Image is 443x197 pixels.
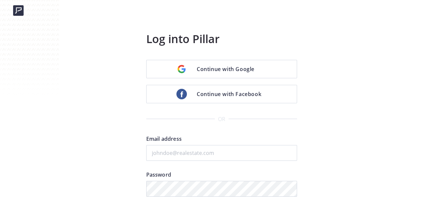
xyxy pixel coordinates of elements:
[215,112,229,126] span: or
[13,5,24,16] img: logo
[146,60,297,78] a: Continue with Google
[146,85,297,103] a: Continue with Facebook
[146,171,297,181] label: Password
[146,31,297,47] h3: Log into Pillar
[146,135,297,145] label: Email address
[146,145,297,161] input: johndoe@realestate.com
